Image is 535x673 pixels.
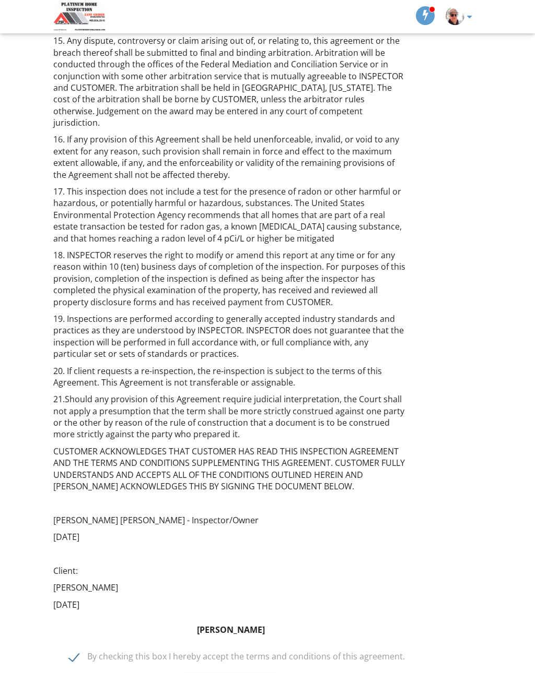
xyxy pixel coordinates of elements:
[53,393,408,440] p: 21.Should any provision of this Agreement require judicial interpretation, the Court shall not ap...
[53,186,408,244] p: 17. This inspection does not include a test for the presence of radon or other harmful or hazardo...
[53,365,408,389] p: 20. If client requests a re-inspection, the re-inspection is subject to the terms of this Agreeme...
[69,652,405,665] label: By checking this box I hereby accept the terms and conditions of this agreement.
[197,624,265,635] strong: [PERSON_NAME]
[53,531,408,543] p: [DATE]
[53,3,106,31] img: Platinum Home Inspection, LLC
[53,514,408,526] p: [PERSON_NAME] [PERSON_NAME] - Inspector/Owner
[53,565,408,576] p: Client:
[53,599,408,610] p: [DATE]
[53,582,408,593] p: [PERSON_NAME]
[53,249,408,308] p: 18. INSPECTOR reserves the right to modify or amend this report at any time or for any reason wit...
[53,446,408,492] p: CUSTOMER ACKNOWLEDGES THAT CUSTOMER HAS READ THIS INSPECTION AGREEMENT AND THE TERMS AND CONDITIO...
[53,313,408,360] p: 19. Inspections are performed according to generally accepted industry standards and practices as...
[53,134,408,181] p: 16. If any provision of this Agreement shall be held unenforceable, invalid, or void to any exten...
[53,35,408,128] p: 15. Any dispute, controversy or claim arising out of, or relating to, this agreement or the breac...
[446,6,464,25] img: headshot.jpg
